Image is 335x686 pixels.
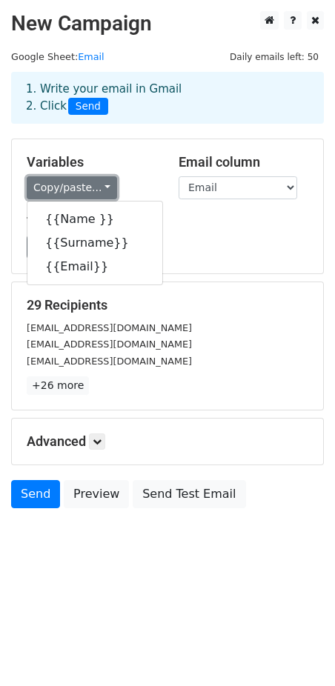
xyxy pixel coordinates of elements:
[27,339,192,350] small: [EMAIL_ADDRESS][DOMAIN_NAME]
[179,154,308,170] h5: Email column
[27,207,162,231] a: {{Name }}
[27,176,117,199] a: Copy/paste...
[261,615,335,686] iframe: Chat Widget
[78,51,104,62] a: Email
[27,231,162,255] a: {{Surname}}
[68,98,108,116] span: Send
[225,51,324,62] a: Daily emails left: 50
[27,356,192,367] small: [EMAIL_ADDRESS][DOMAIN_NAME]
[27,255,162,279] a: {{Email}}
[11,480,60,508] a: Send
[27,322,192,333] small: [EMAIL_ADDRESS][DOMAIN_NAME]
[15,81,320,115] div: 1. Write your email in Gmail 2. Click
[27,297,308,313] h5: 29 Recipients
[27,154,156,170] h5: Variables
[27,376,89,395] a: +26 more
[64,480,129,508] a: Preview
[225,49,324,65] span: Daily emails left: 50
[11,11,324,36] h2: New Campaign
[11,51,105,62] small: Google Sheet:
[133,480,245,508] a: Send Test Email
[27,433,308,450] h5: Advanced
